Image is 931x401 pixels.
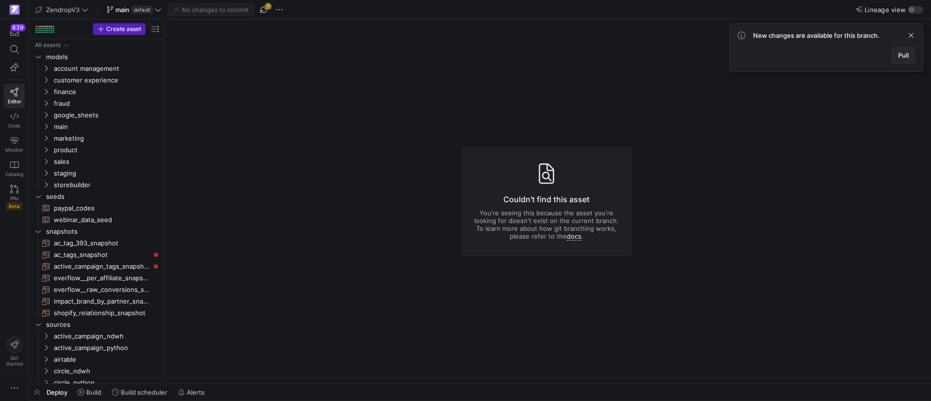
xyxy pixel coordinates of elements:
[33,214,161,225] div: Press SPACE to select this row.
[187,388,205,396] span: Alerts
[54,249,150,260] span: ac_tags_snapshot​​​​​​​
[54,86,160,97] span: finance
[33,167,161,179] div: Press SPACE to select this row.
[33,249,161,260] div: Press SPACE to select this row.
[4,84,25,108] a: Editor
[54,214,150,225] span: webinar_data_seed​​​​​​
[33,307,161,319] a: shopify_relationship_snapshot​​​​​​​
[54,121,160,132] span: main
[10,195,18,201] span: PRs
[54,179,160,191] span: storebuilder
[33,97,161,109] div: Press SPACE to select this row.
[33,377,161,388] div: Press SPACE to select this row.
[474,193,619,205] h3: Couldn't find this asset
[33,74,161,86] div: Press SPACE to select this row.
[35,42,61,48] div: All assets
[33,86,161,97] div: Press SPACE to select this row.
[54,238,150,249] span: ac_tag_393_snapshot​​​​​​​
[106,26,141,32] span: Create asset
[54,354,160,365] span: airtable
[4,108,25,132] a: Code
[54,168,160,179] span: staging
[33,272,161,284] div: Press SPACE to select this row.
[54,75,160,86] span: customer experience
[46,6,80,14] span: ZendropV3
[46,191,160,202] span: seeds
[5,171,23,177] span: Catalog
[33,330,161,342] div: Press SPACE to select this row.
[47,388,67,396] span: Deploy
[54,296,150,307] span: impact_brand_by_partner_snapshot​​​​​​​
[46,319,160,330] span: sources
[54,273,150,284] span: everflow__per_affiliate_snapshot​​​​​​​
[121,388,167,396] span: Build scheduler
[54,144,160,156] span: product
[4,132,25,157] a: Monitor
[108,384,172,401] button: Build scheduler
[4,23,25,41] button: 839
[33,51,161,63] div: Press SPACE to select this row.
[6,355,23,367] span: Get started
[33,342,161,353] div: Press SPACE to select this row.
[54,133,160,144] span: marketing
[753,32,880,39] span: New changes are available for this branch.
[892,47,915,64] button: Pull
[54,366,160,377] span: circle_ndwh
[4,1,25,18] a: https://storage.googleapis.com/y42-prod-data-exchange/images/qZXOSqkTtPuVcXVzF40oUlM07HVTwZXfPK0U...
[4,333,25,370] button: Getstarted
[54,307,150,319] span: shopify_relationship_snapshot​​​​​​​
[567,232,581,241] a: docs
[33,272,161,284] a: everflow__per_affiliate_snapshot​​​​​​​
[8,123,20,128] span: Code
[54,377,160,388] span: circle_python
[474,209,619,240] p: You're seeing this because the asset you're looking for doesn't exist on the current branch. To l...
[33,237,161,249] a: ac_tag_393_snapshot​​​​​​​
[10,5,19,15] img: https://storage.googleapis.com/y42-prod-data-exchange/images/qZXOSqkTtPuVcXVzF40oUlM07HVTwZXfPK0U...
[54,342,160,353] span: active_campaign_python
[33,365,161,377] div: Press SPACE to select this row.
[46,51,160,63] span: models
[33,249,161,260] a: ac_tags_snapshot​​​​​​​
[33,39,161,51] div: Press SPACE to select this row.
[4,181,25,214] a: PRsBeta
[898,51,909,59] span: Pull
[8,98,21,104] span: Editor
[33,307,161,319] div: Press SPACE to select this row.
[4,157,25,181] a: Catalog
[865,6,906,14] span: Lineage view
[73,384,106,401] button: Build
[33,3,91,16] button: ZendropV3
[33,260,161,272] a: active_campaign_tags_snapshot​​​​​​​
[93,23,145,35] button: Create asset
[33,109,161,121] div: Press SPACE to select this row.
[33,202,161,214] div: Press SPACE to select this row.
[33,121,161,132] div: Press SPACE to select this row.
[54,284,150,295] span: everflow__raw_conversions_snapshot​​​​​​​
[115,6,129,14] span: main
[54,331,160,342] span: active_campaign_ndwh
[33,284,161,295] a: everflow__raw_conversions_snapshot​​​​​​​
[131,6,153,14] span: default
[46,226,160,237] span: snapshots
[33,284,161,295] div: Press SPACE to select this row.
[54,98,160,109] span: fraud
[33,63,161,74] div: Press SPACE to select this row.
[33,191,161,202] div: Press SPACE to select this row.
[33,260,161,272] div: Press SPACE to select this row.
[174,384,209,401] button: Alerts
[54,203,150,214] span: paypal_codes​​​​​​
[86,388,101,396] span: Build
[33,225,161,237] div: Press SPACE to select this row.
[6,202,22,210] span: Beta
[54,63,160,74] span: account management
[33,132,161,144] div: Press SPACE to select this row.
[5,147,23,153] span: Monitor
[33,295,161,307] div: Press SPACE to select this row.
[33,202,161,214] a: paypal_codes​​​​​​
[33,295,161,307] a: impact_brand_by_partner_snapshot​​​​​​​
[10,24,26,32] div: 839
[33,179,161,191] div: Press SPACE to select this row.
[33,353,161,365] div: Press SPACE to select this row.
[104,3,164,16] button: maindefault
[54,156,160,167] span: sales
